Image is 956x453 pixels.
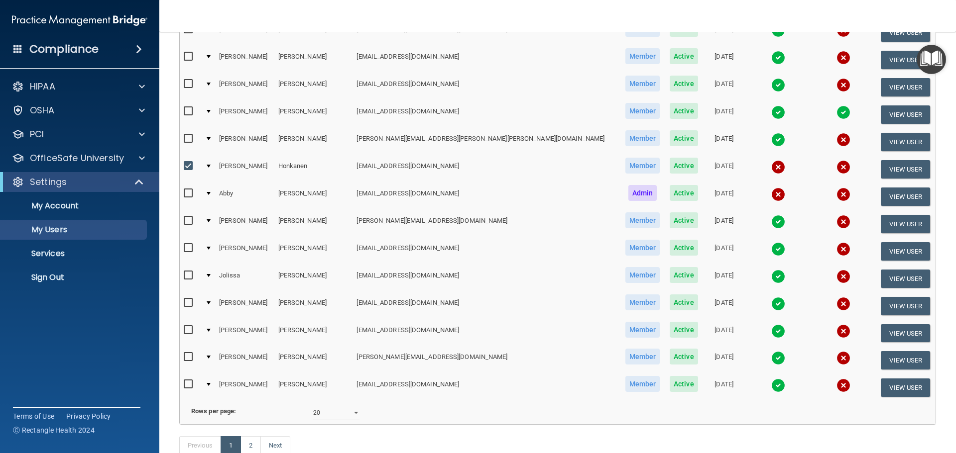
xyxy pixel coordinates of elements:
img: tick.e7d51cea.svg [836,105,850,119]
td: [PERSON_NAME] [215,46,274,74]
button: View User [881,105,930,124]
img: tick.e7d51cea.svg [771,297,785,311]
img: cross.ca9f0e7f.svg [836,133,850,147]
button: View User [881,378,930,397]
td: [PERSON_NAME] [274,292,353,320]
img: tick.e7d51cea.svg [771,351,785,365]
td: [DATE] [703,374,745,401]
td: [DATE] [703,265,745,292]
td: [EMAIL_ADDRESS][DOMAIN_NAME] [353,320,620,347]
span: Member [625,48,660,64]
td: [DATE] [703,101,745,128]
span: Active [670,103,698,119]
a: Terms of Use [13,411,54,421]
span: Admin [628,185,657,201]
td: [DATE] [703,74,745,101]
td: [PERSON_NAME] [274,374,353,401]
td: [PERSON_NAME] [215,320,274,347]
td: [DATE] [703,19,745,46]
span: Active [670,48,698,64]
td: [PERSON_NAME] [274,347,353,374]
button: View User [881,133,930,151]
td: [PERSON_NAME] [274,128,353,156]
span: Active [670,376,698,392]
span: Member [625,240,660,256]
span: Member [625,76,660,91]
td: [PERSON_NAME] [215,19,274,46]
a: PCI [12,128,145,140]
button: View User [881,351,930,369]
button: View User [881,160,930,179]
td: Honkanen [274,156,353,183]
td: [PERSON_NAME][EMAIL_ADDRESS][DOMAIN_NAME] [353,347,620,374]
h4: Compliance [29,42,99,56]
img: cross.ca9f0e7f.svg [836,215,850,229]
td: Abby [215,183,274,210]
td: [DATE] [703,347,745,374]
img: tick.e7d51cea.svg [771,378,785,392]
td: [PERSON_NAME] [215,292,274,320]
img: PMB logo [12,10,147,30]
img: tick.e7d51cea.svg [771,324,785,338]
span: Active [670,76,698,91]
button: View User [881,187,930,206]
td: [PERSON_NAME] [274,238,353,265]
td: [DATE] [703,210,745,238]
td: [PERSON_NAME] [215,101,274,128]
button: View User [881,324,930,343]
span: Active [670,267,698,283]
a: Privacy Policy [66,411,111,421]
button: View User [881,78,930,96]
span: Active [670,322,698,338]
button: View User [881,270,930,288]
td: [PERSON_NAME] [274,101,353,128]
a: Settings [12,176,144,188]
button: View User [881,297,930,315]
td: [PERSON_NAME] [274,320,353,347]
td: [DATE] [703,238,745,265]
img: cross.ca9f0e7f.svg [836,51,850,65]
td: [PERSON_NAME] [274,46,353,74]
td: [PERSON_NAME] [215,347,274,374]
td: [EMAIL_ADDRESS][DOMAIN_NAME] [353,46,620,74]
img: cross.ca9f0e7f.svg [836,324,850,338]
span: Active [670,130,698,146]
img: cross.ca9f0e7f.svg [836,270,850,283]
td: [DATE] [703,46,745,74]
td: [PERSON_NAME] [215,238,274,265]
img: cross.ca9f0e7f.svg [771,160,785,174]
span: Active [670,185,698,201]
img: cross.ca9f0e7f.svg [836,378,850,392]
img: cross.ca9f0e7f.svg [836,242,850,256]
span: Member [625,322,660,338]
span: Member [625,158,660,174]
span: Active [670,212,698,228]
td: [PERSON_NAME][EMAIL_ADDRESS][DOMAIN_NAME] [353,210,620,238]
img: cross.ca9f0e7f.svg [771,187,785,201]
p: HIPAA [30,81,55,92]
p: My Account [6,201,142,211]
img: tick.e7d51cea.svg [771,242,785,256]
td: [PERSON_NAME][EMAIL_ADDRESS][DOMAIN_NAME] [353,19,620,46]
img: cross.ca9f0e7f.svg [836,78,850,92]
td: [EMAIL_ADDRESS][DOMAIN_NAME] [353,238,620,265]
p: OfficeSafe University [30,152,124,164]
p: Services [6,249,142,259]
td: [EMAIL_ADDRESS][DOMAIN_NAME] [353,292,620,320]
button: View User [881,51,930,69]
img: cross.ca9f0e7f.svg [836,187,850,201]
p: My Users [6,225,142,235]
td: [PERSON_NAME][EMAIL_ADDRESS][PERSON_NAME][PERSON_NAME][DOMAIN_NAME] [353,128,620,156]
td: [PERSON_NAME] [215,210,274,238]
p: OSHA [30,104,55,116]
td: [PERSON_NAME] [215,156,274,183]
td: [EMAIL_ADDRESS][DOMAIN_NAME] [353,183,620,210]
td: [PERSON_NAME] [274,183,353,210]
p: Settings [30,176,67,188]
img: tick.e7d51cea.svg [771,133,785,147]
td: [EMAIL_ADDRESS][DOMAIN_NAME] [353,265,620,292]
td: [PERSON_NAME] [215,74,274,101]
td: [EMAIL_ADDRESS][DOMAIN_NAME] [353,101,620,128]
td: [PERSON_NAME] [274,74,353,101]
span: Active [670,349,698,364]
